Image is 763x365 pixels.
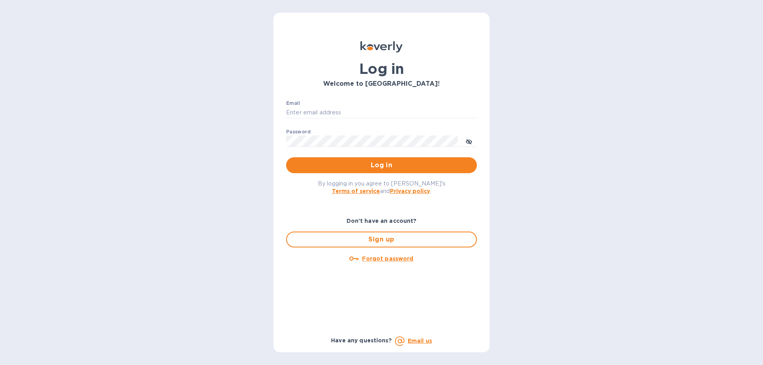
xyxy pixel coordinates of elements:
[292,160,471,170] span: Log in
[286,101,300,106] label: Email
[286,107,477,119] input: Enter email address
[332,188,380,194] a: Terms of service
[286,232,477,247] button: Sign up
[362,255,413,262] u: Forgot password
[408,338,432,344] a: Email us
[360,41,403,52] img: Koverly
[286,129,310,134] label: Password
[390,188,430,194] a: Privacy policy
[347,218,417,224] b: Don't have an account?
[293,235,470,244] span: Sign up
[461,133,477,149] button: toggle password visibility
[286,157,477,173] button: Log in
[331,337,392,344] b: Have any questions?
[286,80,477,88] h3: Welcome to [GEOGRAPHIC_DATA]!
[286,60,477,77] h1: Log in
[318,180,445,194] span: By logging in you agree to [PERSON_NAME]'s and .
